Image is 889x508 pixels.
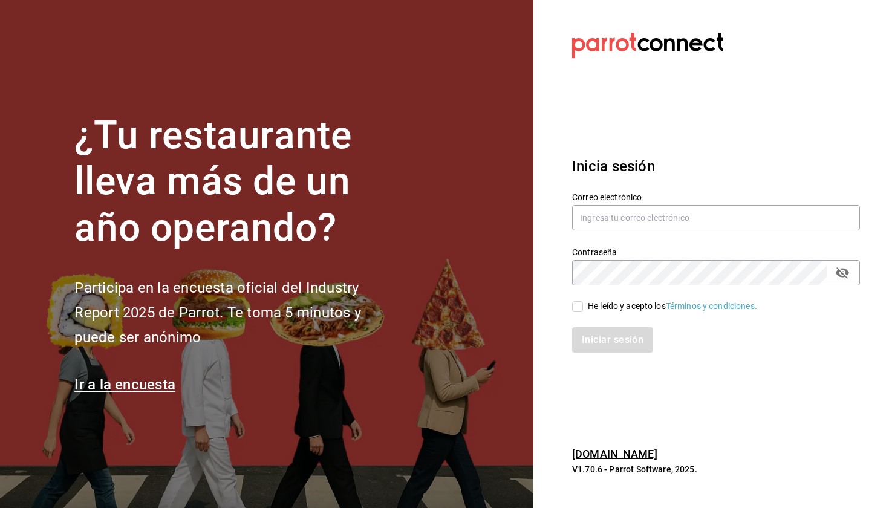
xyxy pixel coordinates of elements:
a: Ir a la encuesta [74,376,175,393]
label: Correo electrónico [572,192,860,201]
h2: Participa en la encuesta oficial del Industry Report 2025 de Parrot. Te toma 5 minutos y puede se... [74,276,401,350]
input: Ingresa tu correo electrónico [572,205,860,230]
h1: ¿Tu restaurante lleva más de un año operando? [74,112,401,252]
label: Contraseña [572,247,860,256]
a: [DOMAIN_NAME] [572,448,657,460]
div: He leído y acepto los [588,300,757,313]
h3: Inicia sesión [572,155,860,177]
p: V1.70.6 - Parrot Software, 2025. [572,463,860,475]
button: passwordField [832,262,853,283]
a: Términos y condiciones. [666,301,757,311]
